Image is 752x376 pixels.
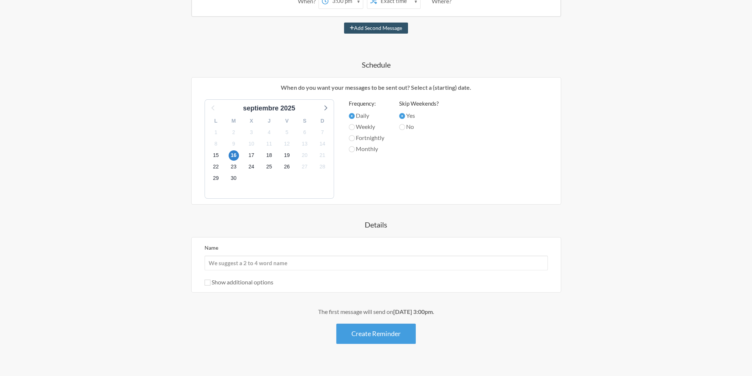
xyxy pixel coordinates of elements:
input: Monthly [349,146,355,152]
span: lunes, 27 de octubre de 2025 [300,162,310,172]
span: jueves, 9 de octubre de 2025 [229,139,239,149]
div: D [314,115,331,127]
span: martes, 7 de octubre de 2025 [317,127,328,137]
span: domingo, 5 de octubre de 2025 [282,127,292,137]
input: No [399,124,405,130]
span: viernes, 10 de octubre de 2025 [246,139,257,149]
div: The first message will send on . [162,307,591,316]
span: miércoles, 22 de octubre de 2025 [211,162,221,172]
h4: Schedule [162,59,591,70]
strong: [DATE] 3:00pm [393,308,433,315]
label: Frequency: [349,99,384,108]
div: S [296,115,314,127]
span: viernes, 17 de octubre de 2025 [246,150,257,161]
span: lunes, 6 de octubre de 2025 [300,127,310,137]
input: Fortnightly [349,135,355,141]
span: miércoles, 8 de octubre de 2025 [211,139,221,149]
input: Weekly [349,124,355,130]
div: L [207,115,225,127]
span: viernes, 3 de octubre de 2025 [246,127,257,137]
div: X [243,115,260,127]
div: septiembre 2025 [240,103,298,113]
span: domingo, 19 de octubre de 2025 [282,150,292,161]
span: viernes, 24 de octubre de 2025 [246,162,257,172]
label: Name [205,245,218,251]
span: jueves, 23 de octubre de 2025 [229,162,239,172]
span: jueves, 2 de octubre de 2025 [229,127,239,137]
label: Yes [399,111,439,120]
input: We suggest a 2 to 4 word name [205,256,548,270]
input: Daily [349,113,355,119]
label: Skip Weekends? [399,99,439,108]
div: M [225,115,243,127]
span: miércoles, 15 de octubre de 2025 [211,150,221,161]
label: No [399,122,439,131]
label: Monthly [349,144,384,153]
span: martes, 21 de octubre de 2025 [317,150,328,161]
span: sábado, 11 de octubre de 2025 [264,139,274,149]
input: Yes [399,113,405,119]
label: Daily [349,111,384,120]
span: domingo, 12 de octubre de 2025 [282,139,292,149]
span: sábado, 4 de octubre de 2025 [264,127,274,137]
label: Show additional options [205,278,273,286]
h4: Details [162,219,591,230]
label: Fortnightly [349,133,384,142]
span: lunes, 13 de octubre de 2025 [300,139,310,149]
span: miércoles, 29 de octubre de 2025 [211,173,221,184]
div: V [278,115,296,127]
button: Create Reminder [336,324,416,344]
label: Weekly [349,122,384,131]
div: J [260,115,278,127]
span: domingo, 26 de octubre de 2025 [282,162,292,172]
span: miércoles, 1 de octubre de 2025 [211,127,221,137]
span: lunes, 20 de octubre de 2025 [300,150,310,161]
span: jueves, 16 de octubre de 2025 [229,150,239,161]
span: sábado, 18 de octubre de 2025 [264,150,274,161]
span: jueves, 30 de octubre de 2025 [229,173,239,184]
button: Add Second Message [344,23,408,34]
p: When do you want your messages to be sent out? Select a (starting) date. [197,83,555,92]
span: martes, 14 de octubre de 2025 [317,139,328,149]
input: Show additional options [205,280,210,286]
span: sábado, 25 de octubre de 2025 [264,162,274,172]
span: martes, 28 de octubre de 2025 [317,162,328,172]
